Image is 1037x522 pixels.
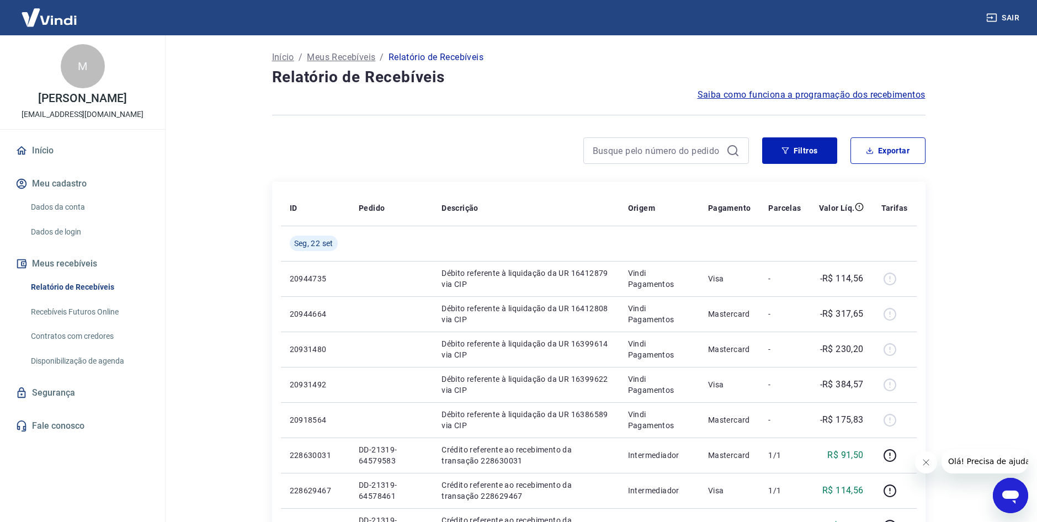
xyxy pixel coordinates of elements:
[22,109,143,120] p: [EMAIL_ADDRESS][DOMAIN_NAME]
[442,409,610,431] p: Débito referente à liquidação da UR 16386589 via CIP
[628,303,690,325] p: Vindi Pagamentos
[827,449,863,462] p: R$ 91,50
[442,480,610,502] p: Crédito referente ao recebimento da transação 228629467
[993,478,1028,513] iframe: Botão para abrir a janela de mensagens
[442,203,478,214] p: Descrição
[272,66,926,88] h4: Relatório de Recebíveis
[708,273,751,284] p: Visa
[768,308,801,319] p: -
[380,51,384,64] p: /
[13,172,152,196] button: Meu cadastro
[768,203,801,214] p: Parcelas
[984,8,1024,28] button: Sair
[442,268,610,290] p: Débito referente à liquidação da UR 16412879 via CIP
[13,414,152,438] a: Fale conosco
[442,303,610,325] p: Débito referente à liquidação da UR 16412808 via CIP
[13,139,152,163] a: Início
[698,88,926,102] a: Saiba como funciona a programação dos recebimentos
[820,272,864,285] p: -R$ 114,56
[628,268,690,290] p: Vindi Pagamentos
[290,379,341,390] p: 20931492
[768,450,801,461] p: 1/1
[628,450,690,461] p: Intermediador
[628,338,690,360] p: Vindi Pagamentos
[359,203,385,214] p: Pedido
[628,409,690,431] p: Vindi Pagamentos
[290,485,341,496] p: 228629467
[13,381,152,405] a: Segurança
[628,374,690,396] p: Vindi Pagamentos
[38,93,126,104] p: [PERSON_NAME]
[593,142,722,159] input: Busque pelo número do pedido
[13,1,85,34] img: Vindi
[915,451,937,473] iframe: Fechar mensagem
[820,343,864,356] p: -R$ 230,20
[768,273,801,284] p: -
[26,325,152,348] a: Contratos com credores
[290,344,341,355] p: 20931480
[359,480,424,502] p: DD-21319-64578461
[389,51,483,64] p: Relatório de Recebíveis
[768,379,801,390] p: -
[307,51,375,64] a: Meus Recebíveis
[768,344,801,355] p: -
[272,51,294,64] a: Início
[359,444,424,466] p: DD-21319-64579583
[762,137,837,164] button: Filtros
[290,203,297,214] p: ID
[290,273,341,284] p: 20944735
[850,137,926,164] button: Exportar
[708,379,751,390] p: Visa
[708,203,751,214] p: Pagamento
[26,276,152,299] a: Relatório de Recebíveis
[26,301,152,323] a: Recebíveis Futuros Online
[942,449,1028,473] iframe: Mensagem da empresa
[442,444,610,466] p: Crédito referente ao recebimento da transação 228630031
[819,203,855,214] p: Valor Líq.
[822,484,864,497] p: R$ 114,56
[26,196,152,219] a: Dados da conta
[628,485,690,496] p: Intermediador
[708,344,751,355] p: Mastercard
[820,413,864,427] p: -R$ 175,83
[820,378,864,391] p: -R$ 384,57
[7,8,93,17] span: Olá! Precisa de ajuda?
[61,44,105,88] div: M
[708,485,751,496] p: Visa
[768,414,801,425] p: -
[708,414,751,425] p: Mastercard
[881,203,908,214] p: Tarifas
[290,308,341,319] p: 20944664
[708,308,751,319] p: Mastercard
[708,450,751,461] p: Mastercard
[442,338,610,360] p: Débito referente à liquidação da UR 16399614 via CIP
[442,374,610,396] p: Débito referente à liquidação da UR 16399622 via CIP
[13,252,152,276] button: Meus recebíveis
[768,485,801,496] p: 1/1
[628,203,655,214] p: Origem
[290,450,341,461] p: 228630031
[299,51,302,64] p: /
[26,350,152,372] a: Disponibilização de agenda
[26,221,152,243] a: Dados de login
[820,307,864,321] p: -R$ 317,65
[294,238,333,249] span: Seg, 22 set
[290,414,341,425] p: 20918564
